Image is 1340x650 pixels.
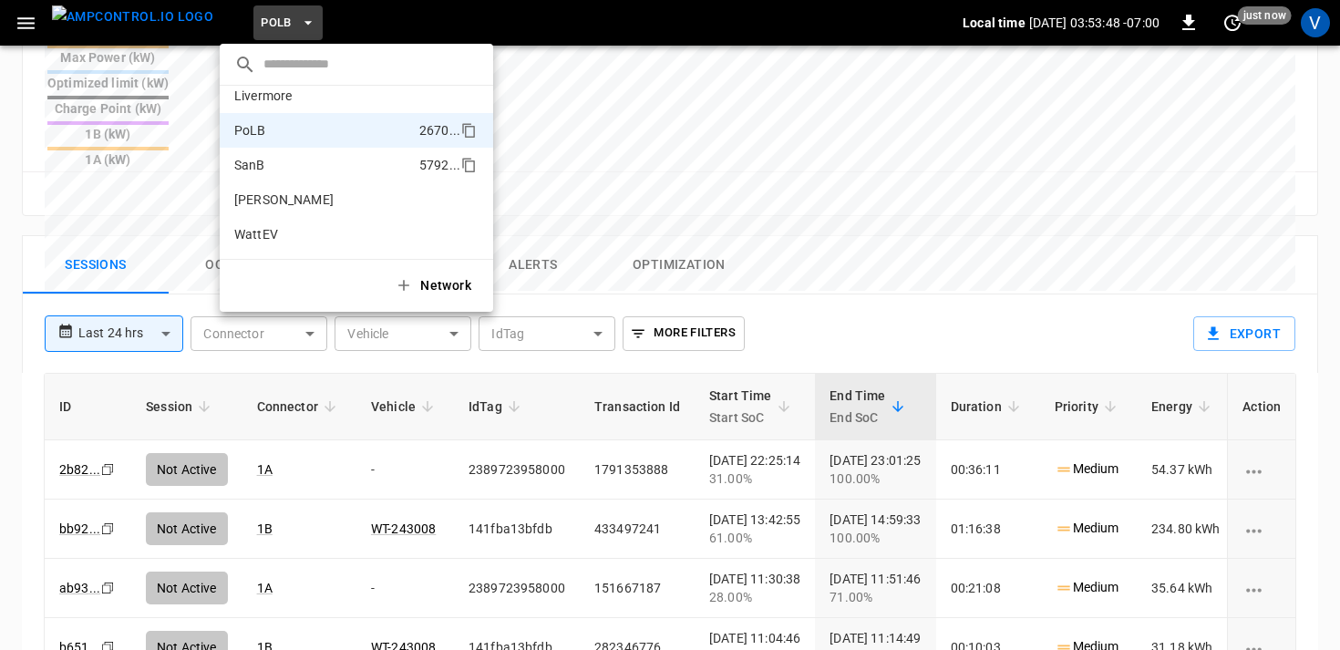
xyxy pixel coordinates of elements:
div: copy [459,119,479,141]
p: [PERSON_NAME] [234,191,417,209]
p: SanB [234,156,412,174]
p: PoLB [234,121,412,139]
p: Livermore [234,87,415,105]
button: Network [384,267,486,304]
div: copy [459,154,479,176]
p: WattEV [234,225,412,243]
